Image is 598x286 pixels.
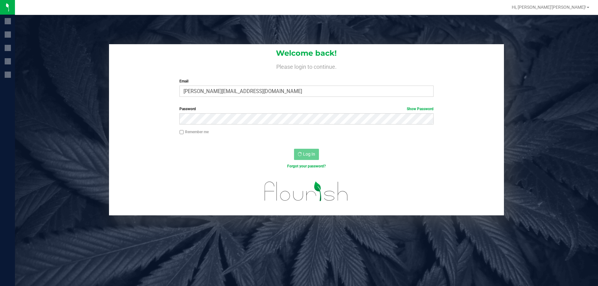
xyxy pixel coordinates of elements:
[109,49,504,57] h1: Welcome back!
[512,5,586,10] span: Hi, [PERSON_NAME]'[PERSON_NAME]!
[407,107,434,111] a: Show Password
[109,62,504,70] h4: Please login to continue.
[287,164,326,168] a: Forgot your password?
[257,176,356,207] img: flourish_logo.svg
[179,129,209,135] label: Remember me
[303,152,315,157] span: Log In
[294,149,319,160] button: Log In
[179,78,433,84] label: Email
[179,107,196,111] span: Password
[179,130,184,134] input: Remember me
